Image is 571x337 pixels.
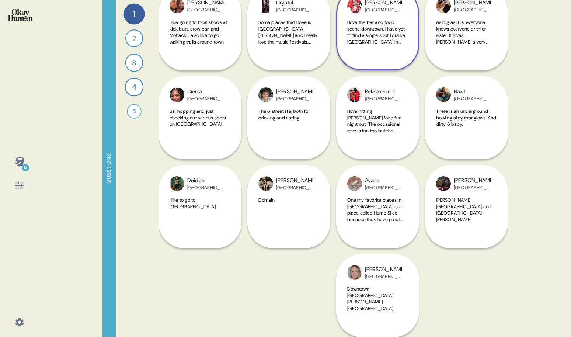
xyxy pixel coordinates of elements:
[187,177,224,185] div: Deidge
[276,96,313,102] div: [GEOGRAPHIC_DATA], [GEOGRAPHIC_DATA]
[258,197,275,203] span: Domain
[187,185,224,191] div: [GEOGRAPHIC_DATA], [GEOGRAPHIC_DATA]
[258,19,319,51] span: Some places that I love is [GEOGRAPHIC_DATA][PERSON_NAME] and I really love the music festivals. ...
[125,54,143,72] div: 3
[125,29,143,47] div: 2
[276,177,313,185] div: [PERSON_NAME]
[258,108,310,121] span: The 6 street life, both for drinking and eating.
[8,9,33,21] img: okayhuman.3b1b6348.png
[187,96,224,102] div: [GEOGRAPHIC_DATA], [GEOGRAPHIC_DATA]
[365,7,402,13] div: [GEOGRAPHIC_DATA], [GEOGRAPHIC_DATA]
[127,104,142,119] div: 5
[347,176,362,191] img: profilepic_31441720265471608.jpg
[454,177,491,185] div: [PERSON_NAME]
[347,19,406,64] span: I love the bar and food scene downtown. I have yet to find a single spot I dislike. [GEOGRAPHIC_D...
[454,185,491,191] div: [GEOGRAPHIC_DATA], [GEOGRAPHIC_DATA]
[170,197,216,210] span: I like to go to [GEOGRAPHIC_DATA]
[365,177,402,185] div: Ayana
[170,108,226,127] span: Bar hopping and just checking out various spots on [GEOGRAPHIC_DATA]
[170,19,227,45] span: I like going to local shows at kick butt, crow bar, and Mohawk. I also like to go walking trails ...
[276,7,313,13] div: [GEOGRAPHIC_DATA], [GEOGRAPHIC_DATA]
[123,3,145,24] div: 1
[276,88,313,96] div: [PERSON_NAME]
[347,265,362,280] img: profilepic_24611430808543137.jpg
[170,176,184,191] img: profilepic_24652667614398297.jpg
[436,108,497,127] span: There is an underground bowling alley that glows. And dirty 6 baby.
[454,96,491,102] div: [GEOGRAPHIC_DATA], [GEOGRAPHIC_DATA]
[436,87,451,102] img: profilepic_24652267677764999.jpg
[22,164,29,171] div: 5
[454,88,491,96] div: Nawf
[347,286,393,312] span: Downtown [GEOGRAPHIC_DATA] [PERSON_NAME][GEOGRAPHIC_DATA]
[187,88,224,96] div: Cierra
[365,274,402,279] div: [GEOGRAPHIC_DATA], [GEOGRAPHIC_DATA]
[258,87,273,102] img: profilepic_24728476840150028.jpg
[187,7,224,13] div: [GEOGRAPHIC_DATA], [GEOGRAPHIC_DATA]
[347,197,403,229] span: One my favorite places in [GEOGRAPHIC_DATA] is a place called Home Slice because they have great ...
[436,197,492,223] span: [PERSON_NAME][GEOGRAPHIC_DATA] and [GEOGRAPHIC_DATA][PERSON_NAME]
[365,265,402,274] div: [PERSON_NAME]
[170,87,184,102] img: profilepic_25254974714108922.jpg
[276,185,313,191] div: [GEOGRAPHIC_DATA], [GEOGRAPHIC_DATA]
[125,78,143,97] div: 4
[365,185,402,191] div: [GEOGRAPHIC_DATA], [GEOGRAPHIC_DATA]
[258,176,273,191] img: profilepic_25088032760791498.jpg
[436,176,451,191] img: profilepic_24556930743975807.jpg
